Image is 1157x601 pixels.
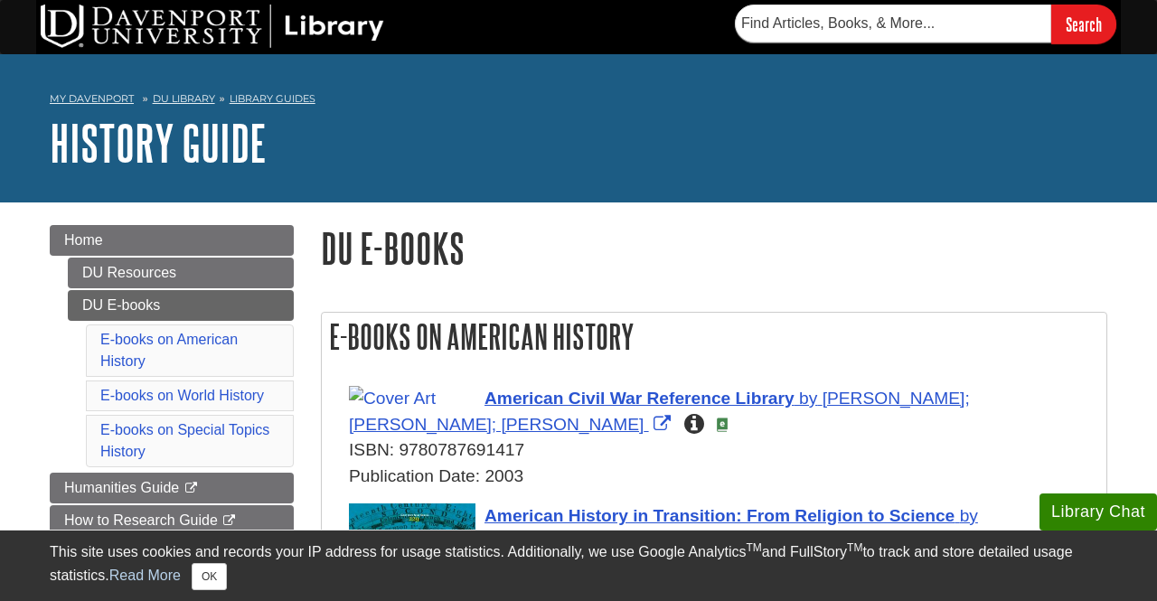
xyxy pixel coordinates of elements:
a: History Guide [50,115,267,171]
nav: breadcrumb [50,87,1107,116]
span: by [799,389,817,408]
img: e-Book [715,418,729,432]
sup: TM [746,541,761,554]
a: Library Guides [230,92,315,105]
h1: DU E-books [321,225,1107,271]
span: Humanities Guide [64,480,179,495]
a: How to Research Guide [50,505,294,536]
span: American History in Transition: From Religion to Science [484,506,955,525]
i: This link opens in a new window [183,483,199,494]
div: This site uses cookies and records your IP address for usage statistics. Additionally, we use Goo... [50,541,1107,590]
a: Read More [109,568,181,583]
button: Close [192,563,227,590]
a: Link opens in new window [349,389,970,434]
form: Searches DU Library's articles, books, and more [735,5,1116,43]
a: My Davenport [50,91,134,107]
input: Search [1051,5,1116,43]
a: Humanities Guide [50,473,294,503]
img: DU Library [41,5,384,48]
a: DU E-books [68,290,294,321]
h2: E-books on American History [322,313,1106,361]
i: This link opens in a new window [221,515,237,527]
span: Home [64,232,103,248]
a: DU Library [153,92,215,105]
a: E-books on World History [100,388,264,403]
a: E-books on American History [100,332,238,369]
button: Library Chat [1039,493,1157,531]
sup: TM [847,541,862,554]
a: DU Resources [68,258,294,288]
div: Publication Date: 2003 [349,464,1097,490]
span: How to Research Guide [64,512,218,528]
span: by [960,506,978,525]
div: ISBN: 9780787691417 [349,437,1097,464]
a: Home [50,225,294,256]
span: American Civil War Reference Library [484,389,795,408]
input: Find Articles, Books, & More... [735,5,1051,42]
a: E-books on Special Topics History [100,422,269,459]
span: [PERSON_NAME]; [PERSON_NAME]; [PERSON_NAME] [349,389,970,434]
a: Link opens in new window [484,506,978,551]
img: Cover Art [349,386,475,412]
